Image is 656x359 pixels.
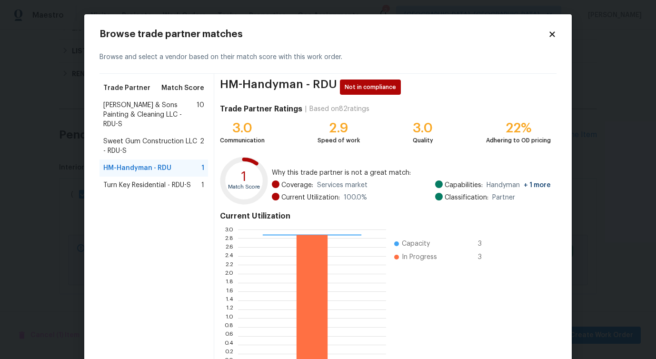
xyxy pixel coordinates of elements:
[318,136,360,145] div: Speed of work
[487,180,551,190] span: Handyman
[103,83,150,93] span: Trade Partner
[524,182,551,189] span: + 1 more
[413,123,433,133] div: 3.0
[413,136,433,145] div: Quality
[492,193,515,202] span: Partner
[226,315,233,321] text: 1.0
[220,123,265,133] div: 3.0
[225,333,233,339] text: 0.6
[344,193,367,202] span: 100.0 %
[161,83,204,93] span: Match Score
[486,123,551,133] div: 22%
[281,180,313,190] span: Coverage:
[103,180,191,190] span: Turn Key Residential - RDU-S
[317,180,368,190] span: Services market
[103,100,197,129] span: [PERSON_NAME] & Sons Painting & Cleaning LLC - RDU-S
[281,193,340,202] span: Current Utilization:
[225,244,233,250] text: 2.6
[241,170,247,183] text: 1
[302,104,309,114] div: |
[225,271,233,277] text: 2.0
[486,136,551,145] div: Adhering to OD pricing
[272,168,551,178] span: Why this trade partner is not a great match:
[309,104,369,114] div: Based on 82 ratings
[220,211,551,221] h4: Current Utilization
[318,123,360,133] div: 2.9
[225,253,233,259] text: 2.4
[445,180,483,190] span: Capabilities:
[402,252,437,262] span: In Progress
[478,239,493,249] span: 3
[225,262,233,268] text: 2.2
[201,163,204,173] span: 1
[226,307,233,312] text: 1.2
[478,252,493,262] span: 3
[226,298,233,303] text: 1.4
[224,342,233,348] text: 0.4
[99,41,557,74] div: Browse and select a vendor based on their match score with this work order.
[220,104,302,114] h4: Trade Partner Ratings
[224,324,233,330] text: 0.8
[201,180,204,190] span: 1
[200,137,204,156] span: 2
[103,163,171,173] span: HM-Handyman - RDU
[402,239,430,249] span: Capacity
[197,100,204,129] span: 10
[226,280,233,286] text: 1.8
[220,136,265,145] div: Communication
[345,82,400,92] span: Not in compliance
[226,289,233,294] text: 1.6
[225,351,233,357] text: 0.2
[445,193,488,202] span: Classification:
[225,227,233,232] text: 3.0
[225,235,233,241] text: 2.8
[220,80,337,95] span: HM-Handyman - RDU
[99,30,548,39] h2: Browse trade partner matches
[103,137,200,156] span: Sweet Gum Construction LLC - RDU-S
[228,184,260,189] text: Match Score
